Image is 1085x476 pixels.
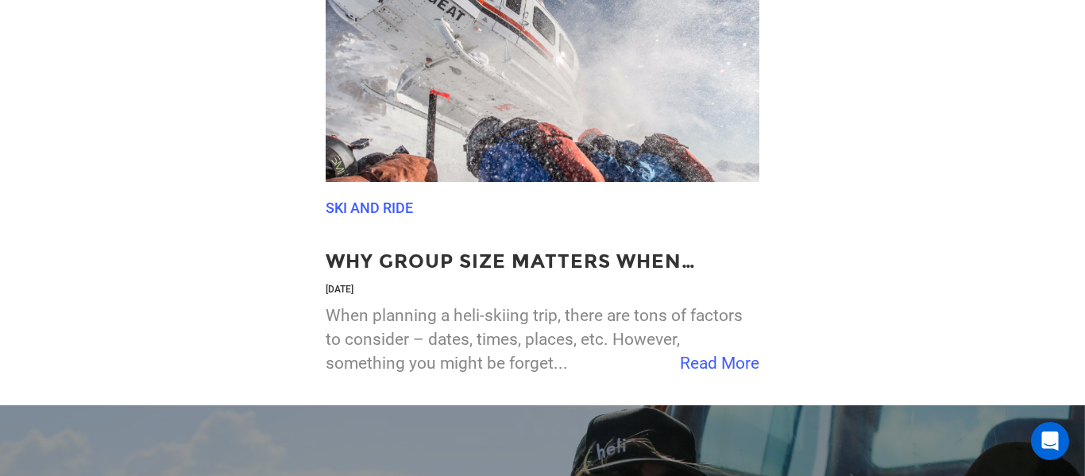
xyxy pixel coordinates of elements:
[326,199,413,216] a: Ski and Ride
[326,248,759,275] a: Why Group Size Matters When Choosing A Heli Skiing Trip
[680,352,759,376] span: Read More
[1031,422,1069,460] div: Open Intercom Messenger
[326,304,759,376] p: When planning a heli-skiing trip, there are tons of factors to consider – dates, times, places, e...
[326,283,759,296] p: [DATE]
